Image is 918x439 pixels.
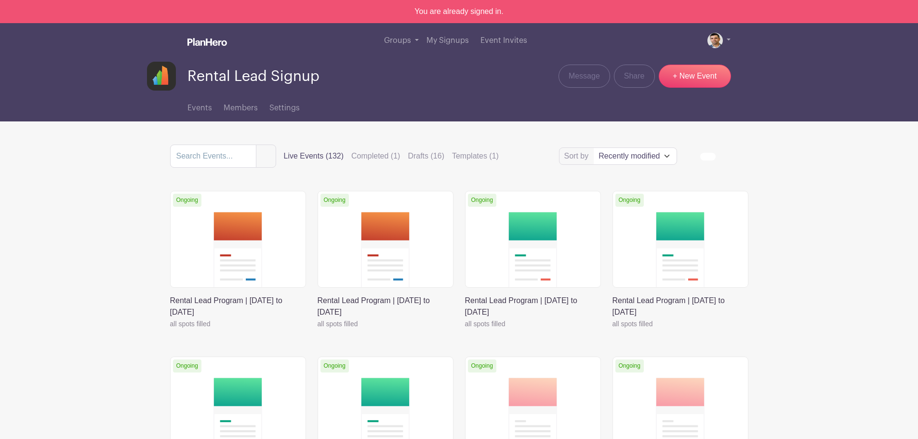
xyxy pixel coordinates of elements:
[384,37,411,44] span: Groups
[408,150,444,162] label: Drafts (16)
[284,150,344,162] label: Live Events (132)
[423,23,473,58] a: My Signups
[187,68,319,84] span: Rental Lead Signup
[707,33,723,48] img: Screen%20Shot%202023-02-21%20at%2010.54.51%20AM.png
[224,91,258,121] a: Members
[147,62,176,91] img: fulton-grace-logo.jpeg
[452,150,499,162] label: Templates (1)
[269,104,300,112] span: Settings
[614,65,655,88] a: Share
[187,104,212,112] span: Events
[564,150,592,162] label: Sort by
[380,23,423,58] a: Groups
[351,150,400,162] label: Completed (1)
[284,150,499,162] div: filters
[170,145,256,168] input: Search Events...
[559,65,610,88] a: Message
[224,104,258,112] span: Members
[187,38,227,46] img: logo_white-6c42ec7e38ccf1d336a20a19083b03d10ae64f83f12c07503d8b9e83406b4c7d.svg
[426,37,469,44] span: My Signups
[700,153,748,160] div: order and view
[269,91,300,121] a: Settings
[480,37,527,44] span: Event Invites
[659,65,731,88] a: + New Event
[477,23,531,58] a: Event Invites
[187,91,212,121] a: Events
[624,70,645,82] span: Share
[569,70,600,82] span: Message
